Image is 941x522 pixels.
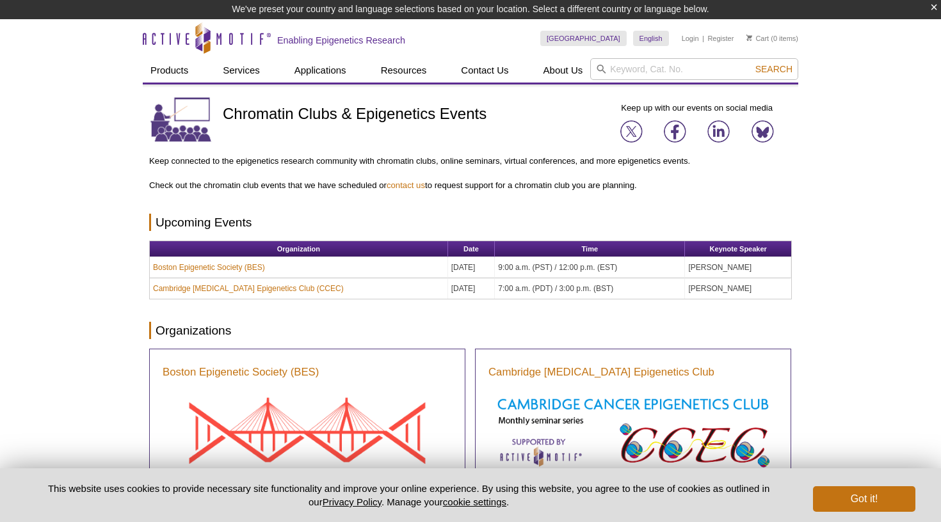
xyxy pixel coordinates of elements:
[143,58,196,83] a: Products
[149,96,213,144] img: Chromatin Clubs & Epigenetic Events
[540,31,627,46] a: [GEOGRAPHIC_DATA]
[620,120,643,143] img: Join us on X
[488,365,714,380] a: Cambridge [MEDICAL_DATA] Epigenetics Club
[163,365,319,380] a: Boston Epigenetic Society (BES)
[26,482,792,509] p: This website uses cookies to provide necessary site functionality and improve your online experie...
[323,496,382,507] a: Privacy Policy
[287,58,354,83] a: Applications
[495,257,685,278] td: 9:00 a.m. (PST) / 12:00 p.m. (EST)
[752,120,774,143] img: Join us on Bluesky
[149,322,792,339] h2: Organizations
[223,106,487,124] h1: Chromatin Clubs & Epigenetics Events
[149,155,792,167] p: Keep connected to the epigenetics research community with chromatin clubs, online seminars, virtu...
[590,58,798,80] input: Keyword, Cat. No.
[215,58,268,83] a: Services
[752,63,796,75] button: Search
[443,496,506,507] button: cookie settings
[746,34,769,43] a: Cart
[707,120,730,143] img: Join us on LinkedIn
[682,34,699,43] a: Login
[153,262,265,273] a: Boston Epigenetic Society (BES)
[488,390,778,473] img: Cambridge Cancer Epigenetics Club Seminar Series
[685,241,791,257] th: Keynote Speaker
[685,278,791,299] td: [PERSON_NAME]
[373,58,435,83] a: Resources
[495,278,685,299] td: 7:00 a.m. (PDT) / 3:00 p.m. (BST)
[149,214,792,231] h2: Upcoming Events
[448,241,495,257] th: Date
[153,283,344,294] a: Cambridge [MEDICAL_DATA] Epigenetics Club (CCEC)
[813,486,915,512] button: Got it!
[453,58,516,83] a: Contact Us
[664,120,686,143] img: Join us on Facebook
[277,35,405,46] h2: Enabling Epigenetics Research
[755,64,792,74] span: Search
[702,31,704,46] li: |
[495,241,685,257] th: Time
[448,278,495,299] td: [DATE]
[149,180,792,191] p: Check out the chromatin club events that we have scheduled or to request support for a chromatin ...
[746,31,798,46] li: (0 items)
[387,180,425,190] a: contact us
[633,31,669,46] a: English
[448,257,495,278] td: [DATE]
[150,241,448,257] th: Organization
[707,34,734,43] a: Register
[536,58,591,83] a: About Us
[746,35,752,41] img: Your Cart
[602,102,792,114] p: Keep up with our events on social media
[685,257,791,278] td: [PERSON_NAME]
[163,390,452,505] img: Boston Epigenetic Society (BES) Seminar Series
